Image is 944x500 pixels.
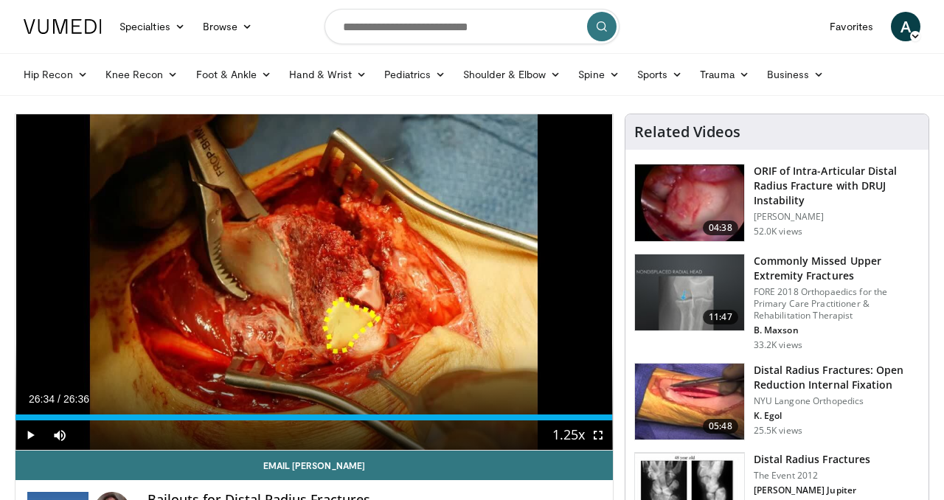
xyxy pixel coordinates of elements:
input: Search topics, interventions [324,9,619,44]
a: Foot & Ankle [187,60,281,89]
h3: ORIF of Intra-Articular Distal Radius Fracture with DRUJ Instability [754,164,920,208]
button: Mute [45,420,74,450]
a: Sports [628,60,692,89]
a: Email [PERSON_NAME] [15,451,613,480]
span: 26:36 [63,393,89,405]
a: Trauma [691,60,758,89]
p: K. Egol [754,410,920,422]
a: A [891,12,920,41]
img: bc58b799-5045-44a7-a548-f03e4d12a111.150x105_q85_crop-smart_upscale.jpg [635,364,744,440]
button: Playback Rate [554,420,583,450]
div: Progress Bar [15,414,613,420]
a: Hand & Wrist [280,60,375,89]
img: f205fea7-5dbf-4452-aea8-dd2b960063ad.150x105_q85_crop-smart_upscale.jpg [635,164,744,241]
p: 25.5K views [754,425,802,437]
a: Browse [194,12,262,41]
a: Pediatrics [375,60,454,89]
a: Shoulder & Elbow [454,60,569,89]
h3: Distal Radius Fractures [754,452,870,467]
a: Spine [569,60,628,89]
span: 11:47 [703,310,738,324]
a: Favorites [821,12,882,41]
h4: Related Videos [634,123,740,141]
a: 04:38 ORIF of Intra-Articular Distal Radius Fracture with DRUJ Instability [PERSON_NAME] 52.0K views [634,164,920,242]
span: 04:38 [703,221,738,235]
a: Specialties [111,12,194,41]
a: Business [758,60,833,89]
a: Hip Recon [15,60,97,89]
video-js: Video Player [15,114,613,451]
span: 26:34 [29,393,55,405]
h3: Commonly Missed Upper Extremity Fractures [754,254,920,283]
p: FORE 2018 Orthopaedics for the Primary Care Practitioner & Rehabilitation Therapist [754,286,920,322]
p: NYU Langone Orthopedics [754,395,920,407]
p: The Event 2012 [754,470,870,482]
button: Fullscreen [583,420,613,450]
h3: Distal Radius Fractures: Open Reduction Internal Fixation [754,363,920,392]
p: 33.2K views [754,339,802,351]
img: b2c65235-e098-4cd2-ab0f-914df5e3e270.150x105_q85_crop-smart_upscale.jpg [635,254,744,331]
img: VuMedi Logo [24,19,102,34]
a: 05:48 Distal Radius Fractures: Open Reduction Internal Fixation NYU Langone Orthopedics K. Egol 2... [634,363,920,441]
p: [PERSON_NAME] Jupiter [754,485,870,496]
span: / [58,393,60,405]
a: 11:47 Commonly Missed Upper Extremity Fractures FORE 2018 Orthopaedics for the Primary Care Pract... [634,254,920,351]
p: 52.0K views [754,226,802,237]
a: Knee Recon [97,60,187,89]
p: B. Maxson [754,324,920,336]
span: 05:48 [703,419,738,434]
button: Play [15,420,45,450]
p: [PERSON_NAME] [754,211,920,223]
